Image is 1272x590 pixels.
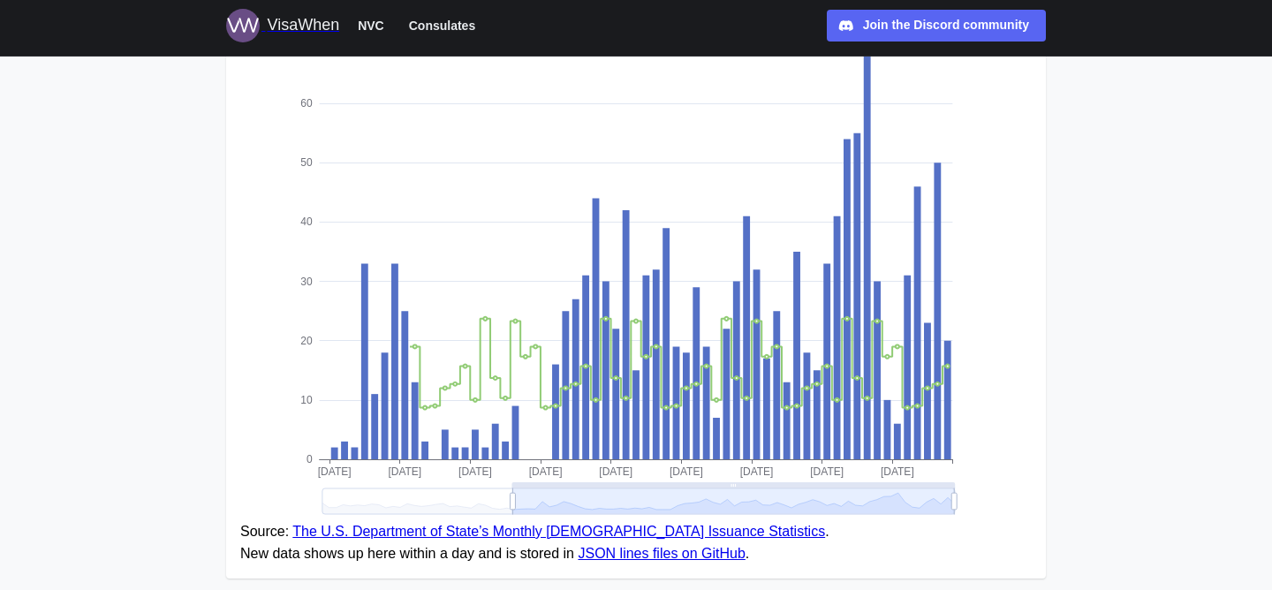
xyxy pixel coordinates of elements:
[226,9,260,42] img: Logo for VisaWhen
[358,15,384,36] span: NVC
[318,465,352,478] text: [DATE]
[881,465,914,478] text: [DATE]
[409,15,475,36] span: Consulates
[350,14,392,37] button: NVC
[599,465,632,478] text: [DATE]
[292,524,825,539] a: The U.S. Department of State’s Monthly [DEMOGRAPHIC_DATA] Issuance Statistics
[300,394,313,406] text: 10
[578,546,745,561] a: JSON lines files on GitHub
[226,9,339,42] a: Logo for VisaWhen VisaWhen
[300,275,313,287] text: 30
[810,465,844,478] text: [DATE]
[670,465,703,478] text: [DATE]
[300,156,313,169] text: 50
[529,465,563,478] text: [DATE]
[307,453,313,465] text: 0
[827,10,1046,42] a: Join the Discord community
[401,14,483,37] button: Consulates
[863,16,1029,35] div: Join the Discord community
[300,97,313,110] text: 60
[300,334,313,346] text: 20
[267,13,339,38] div: VisaWhen
[240,521,1032,565] figcaption: Source: . New data shows up here within a day and is stored in .
[388,465,421,478] text: [DATE]
[300,216,313,228] text: 40
[740,465,774,478] text: [DATE]
[458,465,492,478] text: [DATE]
